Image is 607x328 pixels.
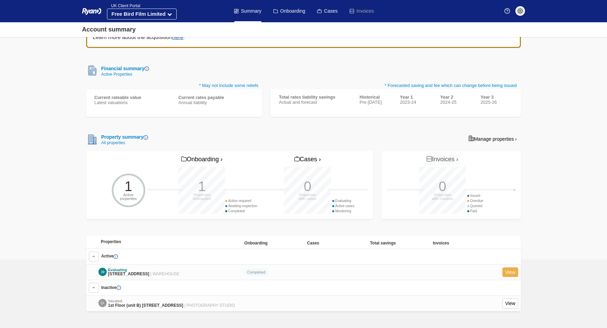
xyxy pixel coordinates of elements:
div: 2023-24 [400,100,432,105]
span: [STREET_ADDRESS] [108,272,149,276]
div: All properties [98,141,148,145]
div: Evaluating [332,198,354,203]
span: | WAREHOUSE [150,272,179,276]
span: Cases [307,241,319,245]
button: Free Bird Film Limited [107,9,177,20]
strong: Free Bird Film Limited [111,11,165,17]
div: Account summary [82,25,136,34]
p: * May not include some reliefs [86,82,262,89]
span: Active [101,254,118,258]
div: 2025-26 [481,100,513,105]
div: Total rates liability savings [279,94,351,100]
div: Awaiting inspection [225,203,257,209]
div: Year 1 [400,94,432,100]
div: Issued [467,193,483,198]
span: Invoices [433,241,449,245]
div: Latest valuations [94,100,170,105]
div: 2024-25 [440,100,472,105]
span: Inactive [101,285,121,290]
div: Completed [225,209,257,214]
div: Completed [244,269,268,276]
div: Vacated [108,299,235,303]
div: Year 2 [440,94,472,100]
span: Properties [101,239,121,244]
span: | PHOTOGRAPHY STUDIO [184,303,235,308]
a: Onboarding › [179,154,224,165]
a: Cases › [293,154,323,165]
a: View [502,299,518,308]
span: 1st Floor (unit B) [STREET_ADDRESS] [108,303,183,308]
p: * Forecasted saving and fee which can change before being issued [271,82,521,89]
div: Active cases [332,203,354,209]
a: Manage properties › [464,133,521,144]
a: View [502,267,518,277]
div: Financial summary [98,65,149,72]
div: Action required [225,198,257,203]
div: Historical [360,94,392,100]
div: Queried [467,203,483,209]
img: Help [504,8,510,14]
div: Monitoring [332,209,354,214]
span: Total savings [370,241,396,245]
div: Year 3 [481,94,513,100]
div: Evaluating [108,268,179,272]
div: Active Properties [98,72,149,76]
div: Property summary [98,134,148,141]
div: Pre [DATE] [360,100,392,105]
div: Paid [467,209,483,214]
a: here [172,34,183,40]
span: UK Client Portal [107,3,140,8]
div: Overdue [467,198,483,203]
div: Current rateable value [94,95,170,100]
div: Annual liability [178,100,254,105]
div: Current rates payable [178,95,254,100]
img: settings [517,8,523,14]
div: Actual and forecast [279,100,351,105]
span: Onboarding [244,241,268,245]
